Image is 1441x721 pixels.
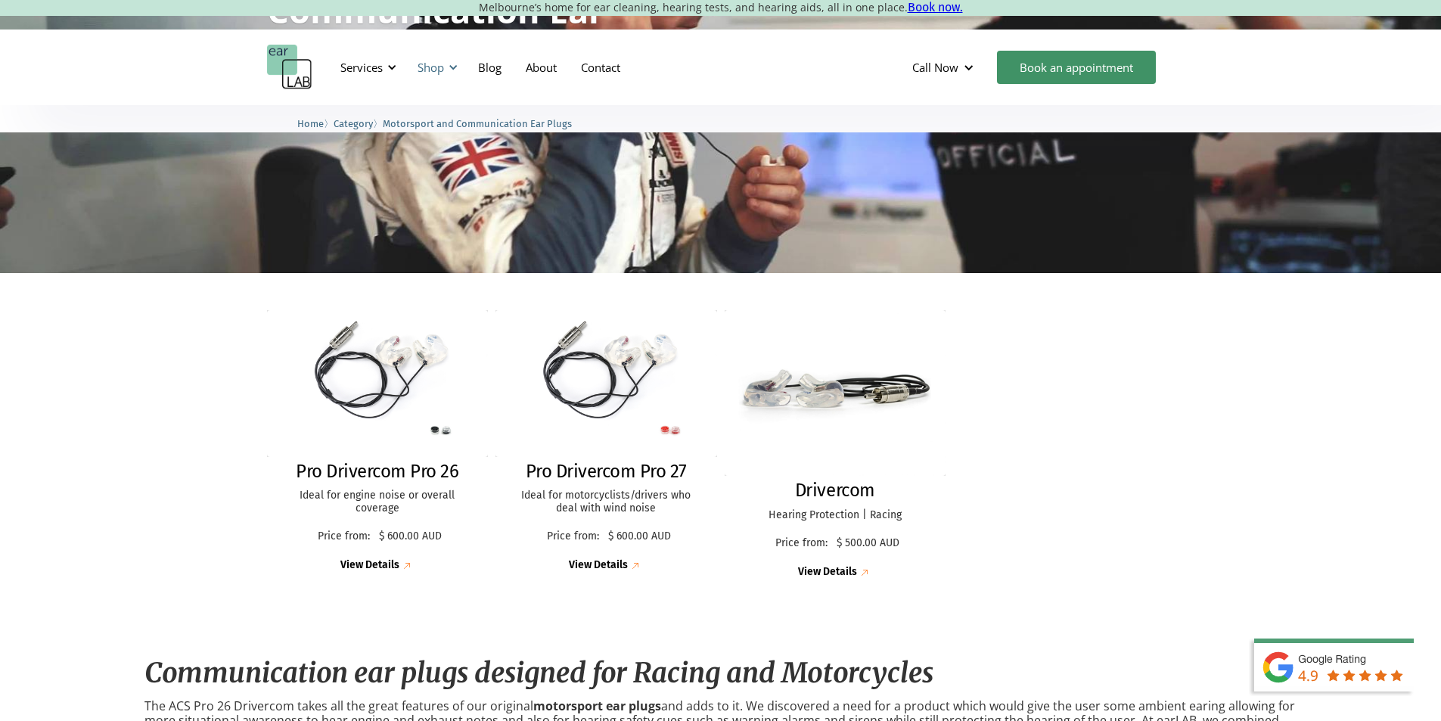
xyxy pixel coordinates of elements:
[466,45,514,89] a: Blog
[282,489,474,515] p: Ideal for engine noise or overall coverage
[312,530,375,543] p: Price from:
[837,537,899,550] p: $ 500.00 AUD
[418,60,444,75] div: Shop
[379,530,442,543] p: $ 600.00 AUD
[740,509,931,522] p: Hearing Protection | Racing
[495,310,717,573] a: Pro Drivercom Pro 27Pro Drivercom Pro 27Ideal for motorcyclists/drivers who deal with wind noiseP...
[725,310,946,580] a: DrivercomDrivercomHearing Protection | RacingPrice from:$ 500.00 AUDView Details
[267,310,489,457] img: Pro Drivercom Pro 26
[297,116,334,132] li: 〉
[408,45,462,90] div: Shop
[514,45,569,89] a: About
[296,461,458,483] h2: Pro Drivercom Pro 26
[340,559,399,572] div: View Details
[569,45,632,89] a: Contact
[297,116,324,130] a: Home
[144,656,933,690] em: Communication ear plugs designed for Racing and Motorcycles
[331,45,401,90] div: Services
[297,118,324,129] span: Home
[511,489,702,515] p: Ideal for motorcyclists/drivers who deal with wind noise
[495,310,717,457] img: Pro Drivercom Pro 27
[267,310,489,573] a: Pro Drivercom Pro 26Pro Drivercom Pro 26Ideal for engine noise or overall coveragePrice from:$ 60...
[542,530,604,543] p: Price from:
[267,45,312,90] a: home
[340,60,383,75] div: Services
[608,530,671,543] p: $ 600.00 AUD
[997,51,1156,84] a: Book an appointment
[334,118,373,129] span: Category
[725,310,946,476] img: Drivercom
[569,559,628,572] div: View Details
[526,461,687,483] h2: Pro Drivercom Pro 27
[533,698,661,714] strong: motorsport ear plugs
[334,116,373,130] a: Category
[770,537,833,550] p: Price from:
[795,480,875,502] h2: Drivercom
[798,566,857,579] div: View Details
[912,60,958,75] div: Call Now
[900,45,989,90] div: Call Now
[334,116,383,132] li: 〉
[383,118,572,129] span: Motorsport and Communication Ear Plugs
[383,116,572,130] a: Motorsport and Communication Ear Plugs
